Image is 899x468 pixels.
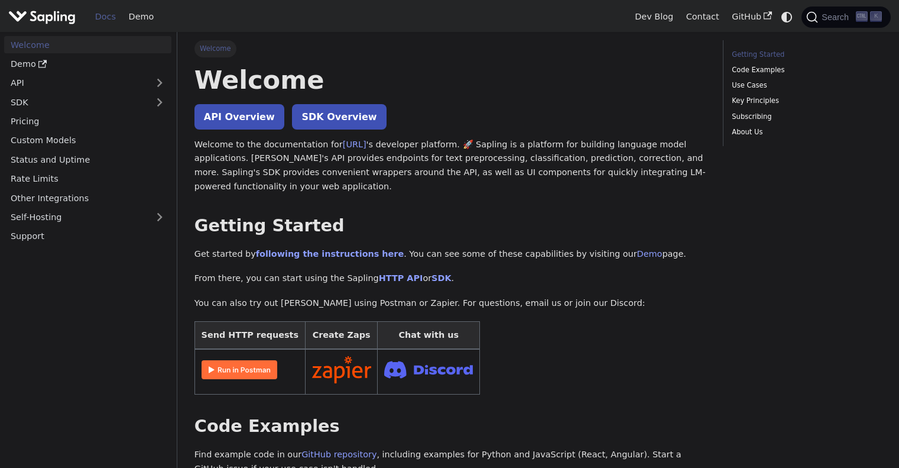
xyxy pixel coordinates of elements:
a: following the instructions here [256,249,404,259]
h2: Code Examples [194,416,706,437]
a: SDK [431,273,451,283]
a: Demo [4,56,171,73]
a: Pricing [4,113,171,130]
a: SDK [4,93,148,111]
a: Getting Started [732,49,878,60]
a: API Overview [194,104,284,130]
a: Self-Hosting [4,209,171,226]
a: SDK Overview [292,104,386,130]
img: Run in Postman [202,360,277,379]
th: Chat with us [378,321,480,349]
a: Use Cases [732,80,878,91]
a: Dev Blog [628,8,679,26]
a: GitHub repository [301,450,377,459]
a: Welcome [4,36,171,53]
span: Search [818,12,856,22]
a: Custom Models [4,132,171,149]
img: Join Discord [384,357,473,382]
nav: Breadcrumbs [194,40,706,57]
a: Docs [89,8,122,26]
p: Welcome to the documentation for 's developer platform. 🚀 Sapling is a platform for building lang... [194,138,706,194]
button: Expand sidebar category 'SDK' [148,93,171,111]
a: [URL] [343,140,366,149]
a: Rate Limits [4,170,171,188]
a: Sapling.ai [8,8,80,25]
img: Connect in Zapier [312,356,371,383]
a: Support [4,228,171,245]
a: Status and Uptime [4,151,171,168]
h2: Getting Started [194,215,706,237]
a: Subscribing [732,111,878,122]
button: Switch between dark and light mode (currently system mode) [778,8,796,25]
a: About Us [732,127,878,138]
span: Welcome [194,40,236,57]
img: Sapling.ai [8,8,76,25]
a: HTTP API [379,273,423,283]
a: Contact [680,8,726,26]
a: Code Examples [732,64,878,76]
p: Get started by . You can see some of these capabilities by visiting our page. [194,247,706,262]
p: From there, you can start using the Sapling or . [194,272,706,286]
h1: Welcome [194,64,706,96]
p: You can also try out [PERSON_NAME] using Postman or Zapier. For questions, email us or join our D... [194,296,706,311]
a: Demo [637,249,663,259]
a: API [4,75,148,92]
a: Key Principles [732,95,878,106]
a: Other Integrations [4,189,171,206]
button: Search (Ctrl+K) [801,7,890,28]
th: Send HTTP requests [194,321,305,349]
a: GitHub [725,8,778,26]
th: Create Zaps [305,321,378,349]
kbd: K [870,11,882,22]
a: Demo [122,8,160,26]
button: Expand sidebar category 'API' [148,75,171,92]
